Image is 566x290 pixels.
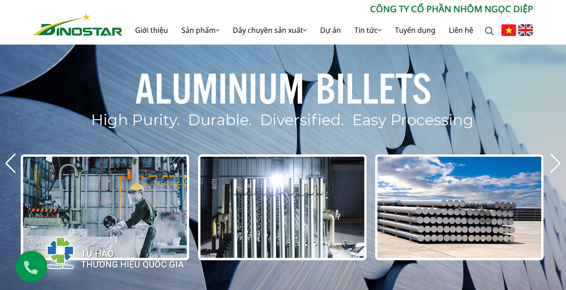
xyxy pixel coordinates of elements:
img: English [518,24,533,36]
a: Dự án [313,16,348,45]
p: CÔNG TY CỔ PHẦN NHÔM NGỌC DIỆP [122,2,533,16]
a: Tuyển dụng [388,16,442,45]
a: Dây chuyền sản xuất [226,16,313,45]
img: thqg [20,220,186,281]
a: Liên hệ [442,16,480,45]
a: Giới thiệu [128,16,175,45]
a: Tin tức [348,16,388,45]
img: Tiếng Việt [501,24,516,36]
a: Nhôm Dinostar [33,11,122,35]
a: Sản phẩm [175,16,226,45]
img: Nhôm Dinostar [33,13,122,36]
img: search [485,27,494,36]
